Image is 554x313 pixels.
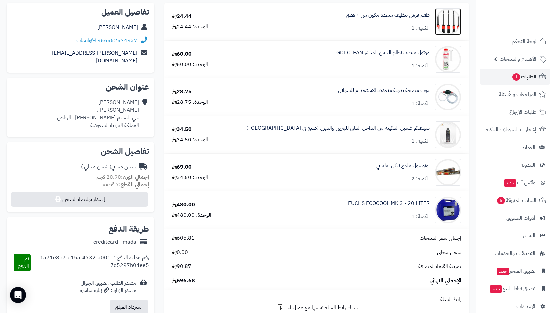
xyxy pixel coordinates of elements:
[420,234,461,242] span: إجمالي سعر المنتجات
[480,157,550,173] a: المدونة
[435,197,461,223] img: 1747821306-FUSCHS-ECOCOOL-MK3-EMULSJA-DO-OBROBKI-SKRAWANIEM-KANISTER-20L-90x90.jpg
[480,33,550,49] a: لوحة التحكم
[172,88,192,96] div: 28.75
[435,159,461,186] img: 1721214858-autosol-edel-chromglanz-chrom-politur-metall-metallpolitur-75ml-90x90.jpg
[480,192,550,208] a: السلات المتروكة6
[80,279,136,295] div: مصدر الطلب :تطبيق الجوال
[246,124,430,132] a: سينفنكو غسيل المكينة من الداخل الماني للبنزين والديزل (صنع في [GEOGRAPHIC_DATA] )
[435,84,461,110] img: 1683458446-10800-90x90.jpg
[172,50,192,58] div: 60.00
[172,23,208,31] div: الوحدة: 24.44
[172,263,191,270] span: 90.87
[480,86,550,102] a: المراجعات والأسئلة
[97,36,137,44] a: 966552574937
[121,173,149,181] strong: إجمالي الوزن:
[57,99,139,129] div: [PERSON_NAME] [PERSON_NAME]، حي النسيم [PERSON_NAME] ، الرياض المملكة العربية السعودية
[172,174,208,181] div: الوحدة: 34.50
[480,281,550,297] a: تطبيق نقاط البيعجديد
[81,163,136,171] div: شحن مجاني
[496,196,536,205] span: السلات المتروكة
[103,181,149,189] small: 7 قطعة
[480,122,550,138] a: إشعارات التحويلات البنكية
[480,210,550,226] a: أدوات التسويق
[376,162,430,170] a: اوتوسول ملمع نيكل الالماني
[522,143,535,152] span: العملاء
[437,249,461,256] span: شحن مجاني
[495,249,535,258] span: التطبيقات والخدمات
[504,179,516,187] span: جديد
[172,211,211,219] div: الوحدة: 480.00
[430,277,461,285] span: الإجمالي النهائي
[93,238,136,246] div: creditcard - mada
[512,73,521,81] span: 1
[418,263,461,270] span: ضريبة القيمة المضافة
[172,249,188,256] span: 0.00
[490,285,502,293] span: جديد
[10,287,26,303] div: Open Intercom Messenger
[11,192,148,207] button: إصدار بوليصة الشحن
[172,201,195,209] div: 480.00
[336,49,430,57] a: موتول منظف نظام الحقن المباشر GDI CLEAN
[521,160,535,170] span: المدونة
[52,49,137,65] a: [PERSON_NAME][EMAIL_ADDRESS][DOMAIN_NAME]
[411,213,430,220] div: الكمية: 1
[506,213,535,223] span: أدوات التسويق
[172,163,192,171] div: 69.00
[500,54,536,64] span: الأقسام والمنتجات
[509,107,536,117] span: طلبات الإرجاع
[516,302,535,311] span: الإعدادات
[12,83,149,91] h2: عنوان الشحن
[411,24,430,32] div: الكمية: 1
[276,303,358,312] a: شارك رابط السلة نفسها مع عميل آخر
[172,277,195,285] span: 696.68
[480,104,550,120] a: طلبات الإرجاع
[172,98,208,106] div: الوحدة: 28.75
[80,287,136,294] div: مصدر الزيارة: زيارة مباشرة
[499,90,536,99] span: المراجعات والأسئلة
[489,284,535,293] span: تطبيق نقاط البيع
[18,255,29,270] span: تم الدفع
[512,72,536,81] span: الطلبات
[172,234,195,242] span: 605.81
[76,36,96,44] a: واتساب
[285,304,358,312] span: شارك رابط السلة نفسها مع عميل آخر
[12,8,149,16] h2: تفاصيل العميل
[486,125,536,134] span: إشعارات التحويلات البنكية
[172,61,208,68] div: الوحدة: 60.00
[119,181,149,189] strong: إجمالي القطع:
[167,296,466,303] div: رابط السلة
[411,62,430,70] div: الكمية: 1
[503,178,535,187] span: وآتس آب
[96,173,149,181] small: 20.90 كجم
[497,268,509,275] span: جديد
[172,13,192,20] div: 24.44
[435,8,461,35] img: 420e549b-d23b-4688-a644-9091d144f1ac-90x90.jpg
[12,147,149,155] h2: تفاصيل الشحن
[497,197,505,205] span: 6
[435,121,461,148] img: 1710243821-SENFINECO%20MOTOR%20FLUSH-90x90.jpeg
[31,254,149,271] div: رقم عملية الدفع : 1a71e8b7-e15a-4732-a001-7d5297b04ee5
[480,69,550,85] a: الطلبات1
[512,37,536,46] span: لوحة التحكم
[496,266,535,276] span: تطبيق المتجر
[509,5,548,19] img: logo-2.png
[411,175,430,183] div: الكمية: 2
[81,163,111,171] span: ( شحن مجاني )
[338,87,430,94] a: موب مضخة يدوية متعددة الاستخدام للسوائل
[435,46,461,73] img: 1683628634-gdi%201682787346128-motul-gdi-reiniger-300-ml_1-90x90.jpg
[523,231,535,240] span: التقارير
[348,200,430,207] a: FUCHS ECOCOOL MK 3 - 20 LITER
[172,126,192,133] div: 34.50
[480,263,550,279] a: تطبيق المتجرجديد
[411,137,430,145] div: الكمية: 1
[480,175,550,191] a: وآتس آبجديد
[109,225,149,233] h2: طريقة الدفع
[97,23,138,31] a: [PERSON_NAME]
[480,139,550,155] a: العملاء
[411,100,430,107] div: الكمية: 1
[172,136,208,144] div: الوحدة: 34.50
[346,11,430,19] a: طقم فرش تنظيف متعدد مكون من ٥ قطع
[480,228,550,244] a: التقارير
[480,245,550,261] a: التطبيقات والخدمات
